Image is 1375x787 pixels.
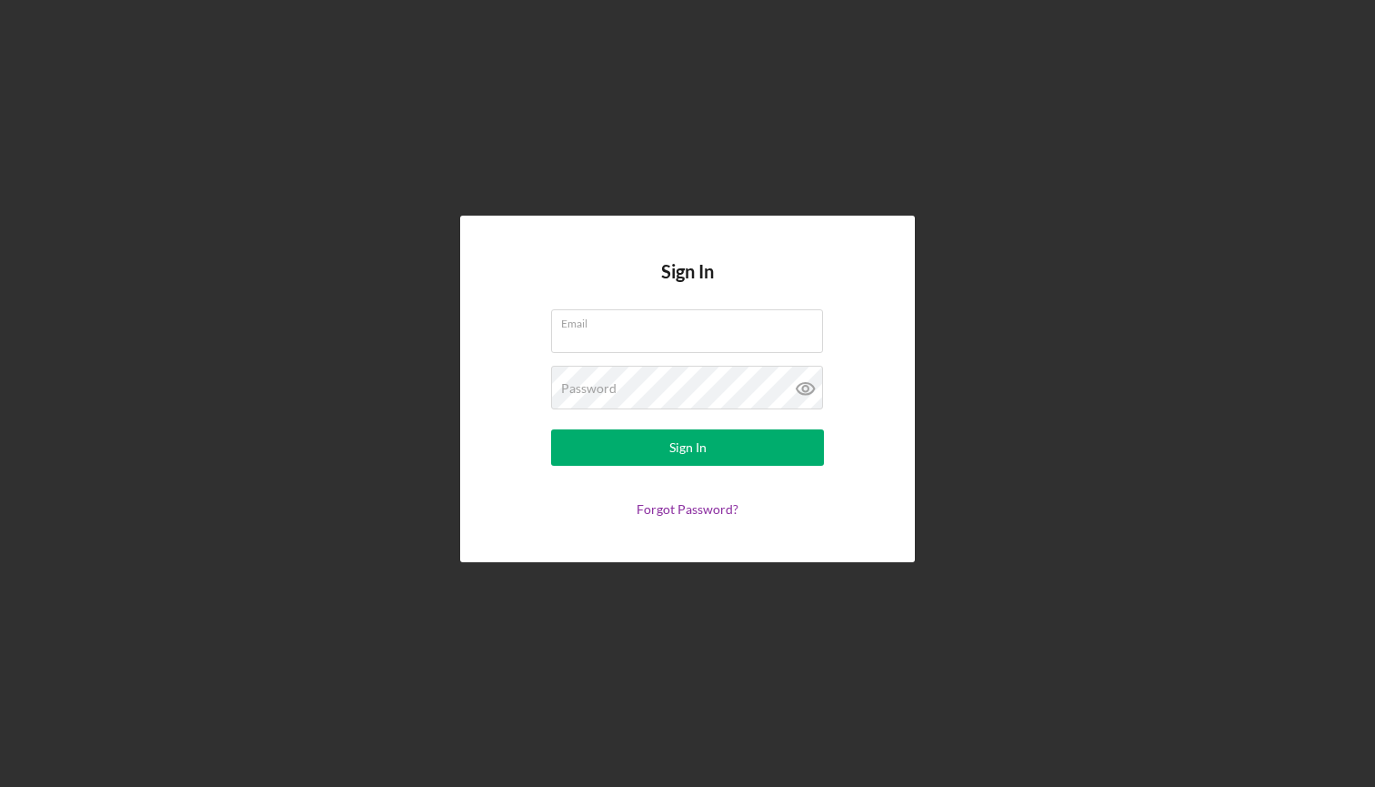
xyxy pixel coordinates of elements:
a: Forgot Password? [637,501,738,517]
label: Password [561,381,617,396]
label: Email [561,310,823,330]
div: Sign In [669,429,707,466]
button: Sign In [551,429,824,466]
h4: Sign In [661,261,714,309]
